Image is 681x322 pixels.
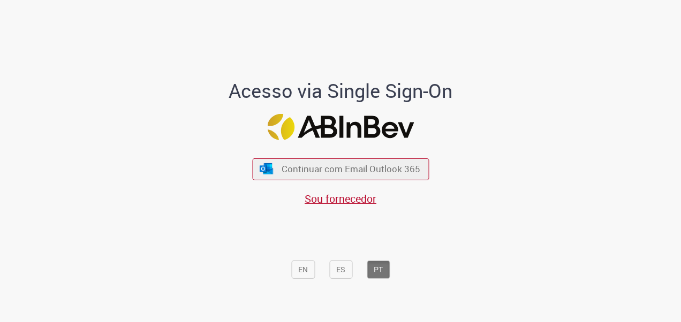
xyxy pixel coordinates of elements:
[192,80,489,102] h1: Acesso via Single Sign-On
[267,114,414,140] img: Logo ABInBev
[291,260,315,279] button: EN
[282,163,420,175] span: Continuar com Email Outlook 365
[329,260,352,279] button: ES
[259,163,274,174] img: ícone Azure/Microsoft 360
[367,260,390,279] button: PT
[252,158,429,180] button: ícone Azure/Microsoft 360 Continuar com Email Outlook 365
[305,191,376,206] a: Sou fornecedor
